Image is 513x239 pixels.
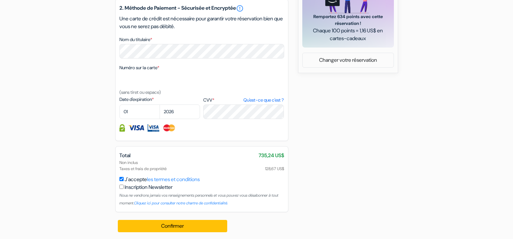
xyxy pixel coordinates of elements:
[118,220,228,232] button: Confirmer
[128,124,144,132] img: Visa
[119,5,284,12] h5: 2. Méthode de Paiement - Sécurisée et Encryptée
[265,166,284,172] span: 128,67 US$
[162,124,176,132] img: Master Card
[125,183,173,191] label: Inscription Newsletter
[236,5,244,12] a: error_outline
[147,176,200,183] a: les termes et conditions
[148,124,159,132] img: Visa Electron
[119,15,284,30] p: Une carte de crédit est nécessaire pour garantir votre réservation bien que vous ne serez pas déb...
[119,96,200,103] label: Date d'expiration
[119,89,161,95] small: (sans tiret ou espace)
[303,54,394,66] a: Changer votre réservation
[259,152,284,159] span: 735,24 US$
[134,201,228,206] a: Cliquez ici pour consulter notre chartre de confidentialité.
[119,152,130,159] span: Total
[203,97,284,103] label: CVV
[243,97,284,103] a: Qu'est-ce que c'est ?
[310,27,386,42] span: Chaque 100 points = 1,16 US$ en cartes-cadeaux
[119,64,159,71] label: Numéro sur la carte
[119,124,125,132] img: Information de carte de crédit entièrement encryptée et sécurisée
[119,193,278,206] small: Nous ne vendrons jamais vos renseignements personnels et vous pouvez vous désabonner à tout moment.
[125,176,200,183] label: J'accepte
[119,36,152,43] label: Nom du titulaire
[119,159,284,172] div: Non inclus Taxes et frais de propriété
[310,13,386,27] span: Remportez 634 points avec cette réservation !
